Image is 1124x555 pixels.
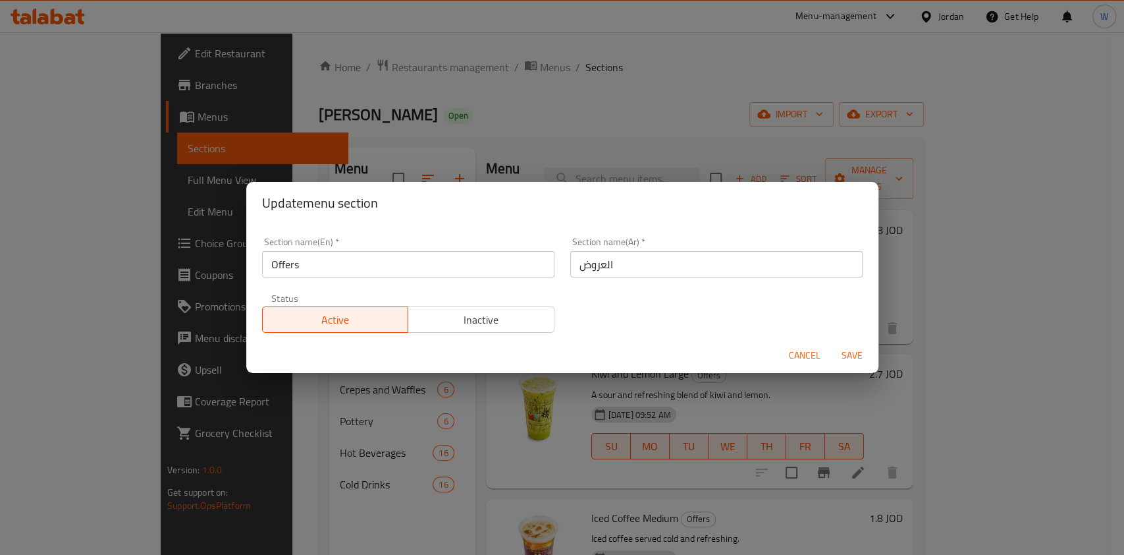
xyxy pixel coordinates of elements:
[268,310,404,330] span: Active
[262,307,409,333] button: Active
[784,343,826,368] button: Cancel
[570,251,863,277] input: Please enter section name(ar)
[836,347,868,364] span: Save
[414,310,549,330] span: Inactive
[831,343,873,368] button: Save
[262,251,554,277] input: Please enter section name(en)
[262,192,863,214] h2: Update menu section
[408,307,554,333] button: Inactive
[789,347,820,364] span: Cancel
